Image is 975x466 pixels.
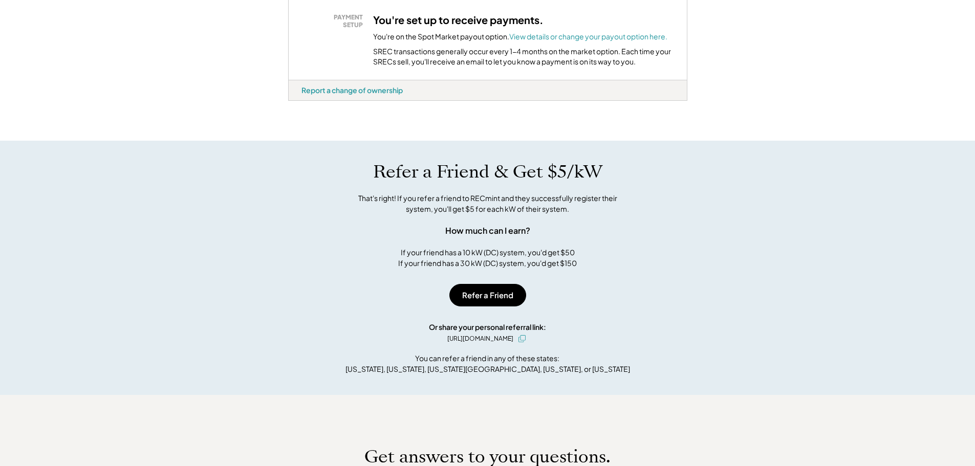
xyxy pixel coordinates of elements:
[373,161,602,183] h1: Refer a Friend & Get $5/kW
[288,101,319,105] div: ifugiz9k - MD 1.5x (BT)
[301,85,403,95] div: Report a change of ownership
[307,13,363,29] div: PAYMENT SETUP
[429,322,546,332] div: Or share your personal referral link:
[447,334,513,343] div: [URL][DOMAIN_NAME]
[373,47,674,66] div: SREC transactions generally occur every 1-4 months on the market option. Each time your SRECs sel...
[373,32,667,42] div: You're on the Spot Market payout option.
[516,332,528,345] button: click to copy
[449,284,526,306] button: Refer a Friend
[445,225,530,237] div: How much can I earn?
[373,13,544,27] h3: You're set up to receive payments.
[347,193,629,214] div: That's right! If you refer a friend to RECmint and they successfully register their system, you'l...
[509,32,667,41] a: View details or change your payout option here.
[398,247,577,269] div: If your friend has a 10 kW (DC) system, you'd get $50 If your friend has a 30 kW (DC) system, you...
[345,353,630,374] div: You can refer a friend in any of these states: [US_STATE], [US_STATE], [US_STATE][GEOGRAPHIC_DATA...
